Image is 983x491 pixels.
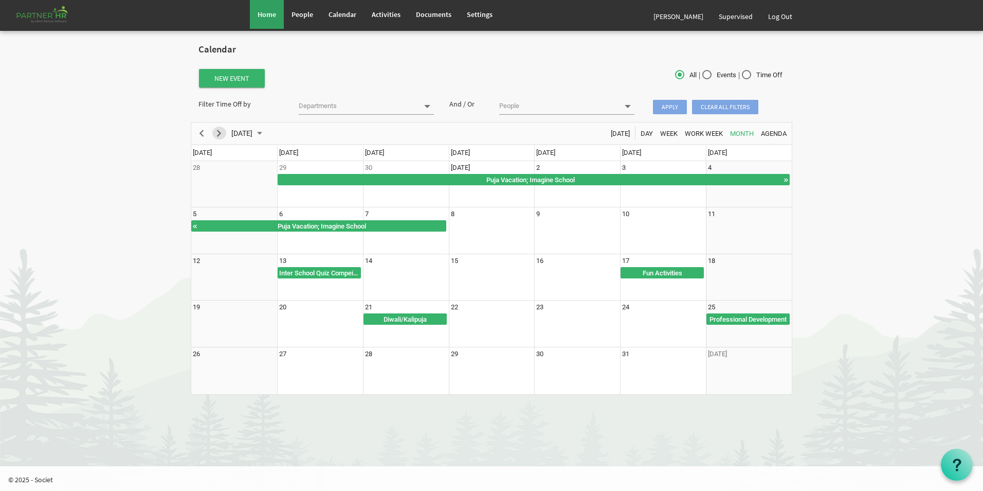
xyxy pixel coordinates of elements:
[279,149,298,156] span: [DATE]
[191,220,446,232] div: Puja Vacation Begin From Monday, September 29, 2025 at 12:00:00 AM GMT-07:00 Ends At Wednesday, O...
[759,127,789,139] button: Agenda
[278,174,790,185] div: Puja Vacation Begin From Monday, September 29, 2025 at 12:00:00 AM GMT-07:00 Ends At Wednesday, O...
[659,127,679,140] span: Week
[198,221,446,231] div: Puja Vacation; Imagine School
[199,69,265,87] button: New Event
[191,122,792,395] schedule: of October 2025
[622,209,629,219] div: Friday, October 10, 2025
[499,99,618,113] input: People
[622,149,641,156] span: [DATE]
[329,10,356,19] span: Calendar
[299,99,417,113] input: Departments
[193,149,212,156] span: [DATE]
[278,268,360,278] div: Inter School Quiz Compeition
[279,209,283,219] div: Monday, October 6, 2025
[719,12,753,21] span: Supervised
[230,127,267,139] button: September 2025
[653,100,687,114] span: Apply
[365,256,372,266] div: Tuesday, October 14, 2025
[729,127,756,139] button: Month
[416,10,451,19] span: Documents
[708,163,712,173] div: Saturday, October 4, 2025
[622,163,626,173] div: Friday, October 3, 2025
[230,127,253,140] span: [DATE]
[279,256,286,266] div: Monday, October 13, 2025
[365,349,372,359] div: Tuesday, October 28, 2025
[536,149,555,156] span: [DATE]
[279,349,286,359] div: Monday, October 27, 2025
[193,256,200,266] div: Sunday, October 12, 2025
[707,314,789,324] div: Professional Development
[451,256,458,266] div: Wednesday, October 15, 2025
[193,163,200,173] div: Sunday, September 28, 2025
[609,127,632,139] button: Today
[536,302,543,312] div: Thursday, October 23, 2025
[467,10,493,19] span: Settings
[365,302,372,312] div: Tuesday, October 21, 2025
[622,349,629,359] div: Friday, October 31, 2025
[279,302,286,312] div: Monday, October 20, 2025
[193,349,200,359] div: Sunday, October 26, 2025
[212,127,226,139] button: Next
[708,256,715,266] div: Saturday, October 18, 2025
[536,349,543,359] div: Thursday, October 30, 2025
[278,174,784,185] div: Puja Vacation; Imagine School
[198,44,785,55] h2: Calendar
[702,71,736,80] span: Events
[621,268,703,278] div: Fun Activities
[729,127,755,140] span: Month
[760,2,800,31] a: Log Out
[639,127,655,139] button: Day
[640,127,654,140] span: Day
[711,2,760,31] a: Supervised
[451,209,454,219] div: Wednesday, October 8, 2025
[622,302,629,312] div: Friday, October 24, 2025
[622,256,629,266] div: Friday, October 17, 2025
[193,209,196,219] div: Sunday, October 5, 2025
[8,475,983,485] p: © 2025 - Societ
[193,122,210,144] div: previous period
[210,122,228,144] div: next period
[372,10,401,19] span: Activities
[708,349,727,359] div: Saturday, November 1, 2025
[708,302,715,312] div: Saturday, October 25, 2025
[692,100,758,114] span: Clear all filters
[258,10,276,19] span: Home
[365,209,369,219] div: Tuesday, October 7, 2025
[675,71,697,80] span: All
[451,302,458,312] div: Wednesday, October 22, 2025
[621,267,704,278] div: Fun Activities Begin From Friday, October 17, 2025 at 12:00:00 AM GMT-07:00 Ends At Saturday, Oct...
[292,10,313,19] span: People
[760,127,788,140] span: Agenda
[442,99,492,109] div: And / Or
[451,349,458,359] div: Wednesday, October 29, 2025
[365,163,372,173] div: Tuesday, September 30, 2025
[708,209,715,219] div: Saturday, October 11, 2025
[364,314,446,324] div: Diwali/Kalipuja
[684,127,724,140] span: Work Week
[193,302,200,312] div: Sunday, October 19, 2025
[451,163,470,173] div: Wednesday, October 1, 2025
[228,122,268,144] div: October 2025
[659,127,680,139] button: Week
[536,209,540,219] div: Thursday, October 9, 2025
[646,2,711,31] a: [PERSON_NAME]
[708,149,727,156] span: [DATE]
[278,267,361,278] div: Inter School Quiz Compeition Begin From Monday, October 13, 2025 at 12:00:00 AM GMT-07:00 Ends At...
[363,313,447,325] div: Diwali/Kalipuja Begin From Tuesday, October 21, 2025 at 12:00:00 AM GMT-07:00 Ends At Wednesday, ...
[279,163,286,173] div: Monday, September 29, 2025
[451,149,470,156] span: [DATE]
[365,149,384,156] span: [DATE]
[683,127,725,139] button: Work Week
[610,127,631,140] span: [DATE]
[706,313,790,325] div: Professional Development Begin From Saturday, October 25, 2025 at 12:00:00 AM GMT-07:00 Ends At S...
[536,256,543,266] div: Thursday, October 16, 2025
[592,68,792,83] div: | |
[195,127,209,139] button: Previous
[191,99,291,109] div: Filter Time Off by
[742,71,782,80] span: Time Off
[536,163,540,173] div: Thursday, October 2, 2025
